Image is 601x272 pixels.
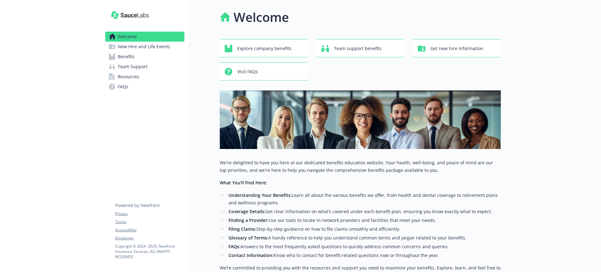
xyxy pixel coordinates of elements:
a: Accessibility [115,227,184,233]
a: Team Support [105,62,184,72]
li: Get clear information on what’s covered under each benefit plan, ensuring you know exactly what t... [227,208,501,215]
strong: Finding a Provider: [229,217,269,223]
span: New Hire and Life Events [118,42,170,52]
button: Get new hire information [413,39,501,57]
p: We're delighted to have you here at our dedicated benefits education website. Your health, well-b... [220,159,501,174]
p: Copyright © 2024 - 2025 , Newfront Insurance Services, ALL RIGHTS RESERVED [115,244,184,259]
span: Welcome [118,32,137,42]
img: overview page banner [220,90,501,149]
span: Resources [118,72,139,82]
a: Welcome [105,32,184,42]
a: Terms [115,219,184,225]
a: FAQs [105,82,184,92]
span: Team support benefits [334,43,382,54]
span: Benefits [118,52,135,62]
li: Step-by-step guidance on how to file claims smoothly and efficiently. [227,225,501,233]
a: Privacy [115,211,184,217]
span: Visit FAQs [237,66,258,78]
a: Resources [105,72,184,82]
li: Know who to contact for benefit-related questions now or throughout the year. [227,252,501,259]
strong: What You’ll Find Here: [220,180,267,186]
a: New Hire and Life Events [105,42,184,52]
h1: Welcome [234,8,289,27]
strong: Contact Information: [229,252,274,258]
strong: Understanding Your Benefits: [229,192,292,198]
span: Get new hire information [430,43,483,54]
strong: Coverage Details: [229,208,265,214]
li: Answers to the most frequently asked questions to quickly address common concerns and queries. [227,243,501,250]
span: FAQs [118,82,128,92]
button: Team support benefits [316,39,404,57]
a: Benefits [105,52,184,62]
a: Disclaimer [115,235,184,241]
li: Learn all about the various benefits we offer, from health and dental coverage to retirement plan... [227,192,501,207]
span: Explore company benefits [237,43,291,54]
span: Team Support [118,62,147,72]
strong: Filing Claims: [229,226,256,232]
strong: FAQs: [229,244,240,249]
li: Use our tools to locate in-network providers and facilities that meet your needs. [227,217,501,224]
button: Visit FAQs [220,62,308,80]
button: Explore company benefits [220,39,308,57]
li: A handy reference to help you understand common terms and jargon related to your benefits. [227,234,501,242]
strong: Glossary of Terms: [229,235,268,241]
